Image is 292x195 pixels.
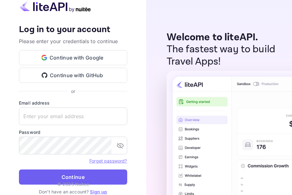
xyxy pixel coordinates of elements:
button: Continue with Google [19,50,127,65]
p: Don't have an account? [19,188,127,195]
button: Continue [19,169,127,185]
p: The fastest way to build Travel Apps! [167,43,280,68]
label: Password [19,129,127,135]
p: or [71,88,75,95]
label: Email address [19,100,127,106]
p: Please enter your credentials to continue [19,37,127,45]
button: toggle password visibility [114,139,127,152]
a: Sign up [90,189,107,194]
p: © 2025 Nuitee [57,181,89,187]
a: Forget password? [89,158,127,163]
input: Enter your email address [19,107,127,125]
button: Continue with GitHub [19,68,127,83]
h4: Log in to your account [19,24,127,35]
p: Welcome to liteAPI. [167,32,280,43]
